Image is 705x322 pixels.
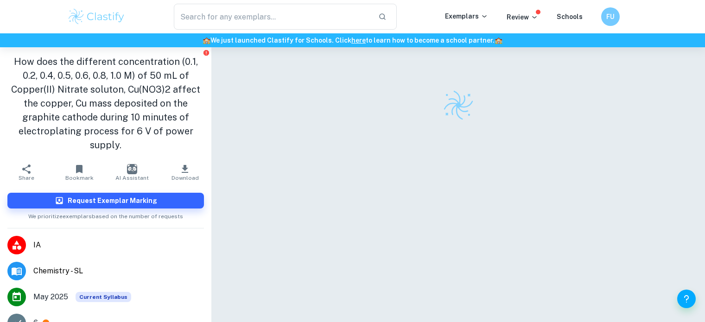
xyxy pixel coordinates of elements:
button: Report issue [203,49,210,56]
span: Download [171,175,199,181]
span: We prioritize exemplars based on the number of requests [28,208,183,221]
img: AI Assistant [127,164,137,174]
span: Chemistry - SL [33,265,204,277]
span: 🏫 [495,37,502,44]
img: Clastify logo [67,7,126,26]
span: Current Syllabus [76,292,131,302]
p: Exemplars [445,11,488,21]
span: AI Assistant [115,175,149,181]
h6: Request Exemplar Marking [68,196,157,206]
span: May 2025 [33,291,68,303]
span: IA [33,240,204,251]
a: here [351,37,366,44]
h1: How does the different concentration (0.1, 0.2, 0.4, 0.5, 0.6, 0.8, 1.0 M) of 50 mL of Copper(II)... [7,55,204,152]
button: Download [159,159,211,185]
img: Clastify logo [442,89,475,121]
button: Bookmark [53,159,106,185]
button: Help and Feedback [677,290,696,308]
h6: We just launched Clastify for Schools. Click to learn how to become a school partner. [2,35,703,45]
div: This exemplar is based on the current syllabus. Feel free to refer to it for inspiration/ideas wh... [76,292,131,302]
input: Search for any exemplars... [174,4,371,30]
span: Share [19,175,34,181]
span: 🏫 [203,37,210,44]
button: Request Exemplar Marking [7,193,204,208]
p: Review [507,12,538,22]
a: Schools [557,13,583,20]
button: AI Assistant [106,159,159,185]
span: Bookmark [65,175,94,181]
button: FU [601,7,620,26]
h6: FU [605,12,616,22]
